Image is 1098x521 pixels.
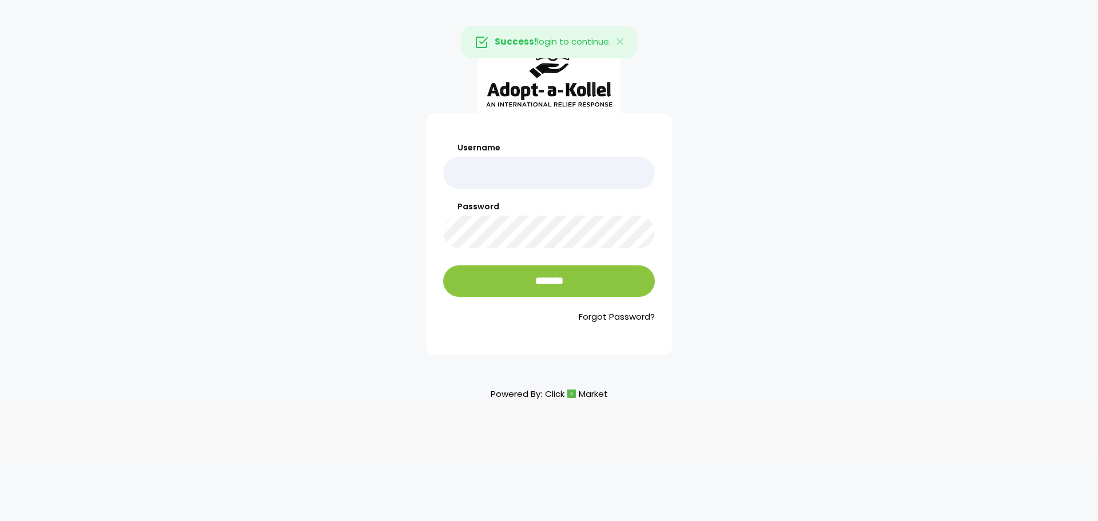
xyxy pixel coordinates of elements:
button: Close [604,27,637,58]
img: aak_logo_sm.jpeg [478,31,620,113]
div: login to continue. [461,26,637,58]
a: ClickMarket [545,386,608,401]
a: Forgot Password? [443,311,655,324]
img: cm_icon.png [567,389,576,398]
label: Password [443,201,655,213]
label: Username [443,142,655,154]
p: Powered By: [491,386,608,401]
strong: Success! [495,35,537,47]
